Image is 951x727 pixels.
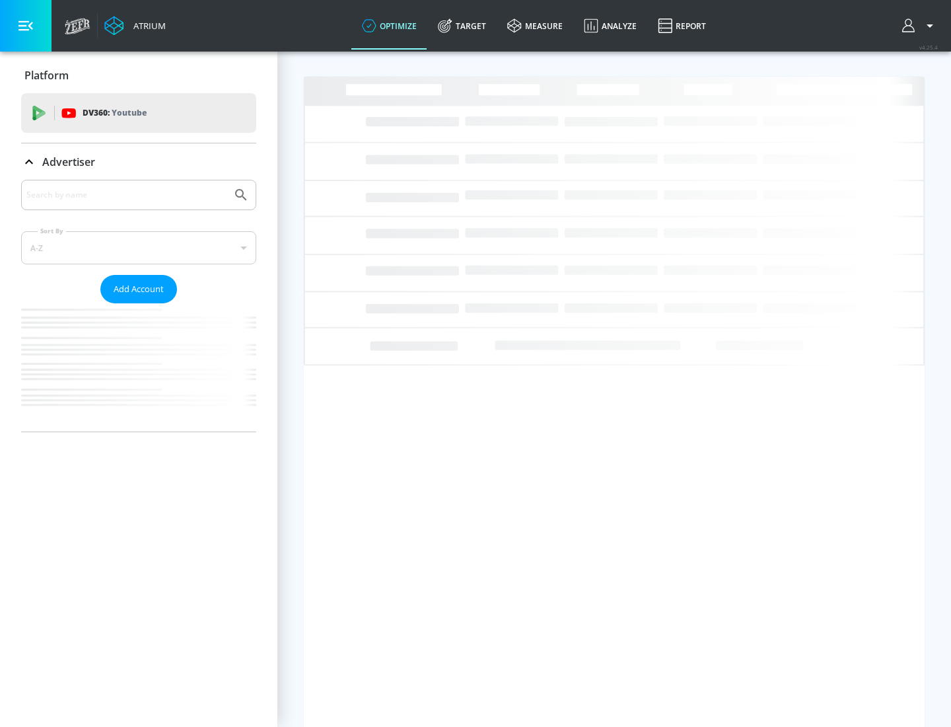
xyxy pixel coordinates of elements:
a: measure [497,2,573,50]
p: Platform [24,68,69,83]
p: DV360: [83,106,147,120]
a: Atrium [104,16,166,36]
a: optimize [351,2,427,50]
a: Report [647,2,717,50]
p: Youtube [112,106,147,120]
div: DV360: Youtube [21,93,256,133]
a: Target [427,2,497,50]
button: Add Account [100,275,177,303]
p: Advertiser [42,155,95,169]
span: v 4.25.4 [919,44,938,51]
div: A-Z [21,231,256,264]
span: Add Account [114,282,164,297]
nav: list of Advertiser [21,303,256,432]
div: Platform [21,57,256,94]
label: Sort By [38,227,66,235]
div: Advertiser [21,180,256,432]
a: Analyze [573,2,647,50]
div: Advertiser [21,143,256,180]
input: Search by name [26,186,227,204]
div: Atrium [128,20,166,32]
